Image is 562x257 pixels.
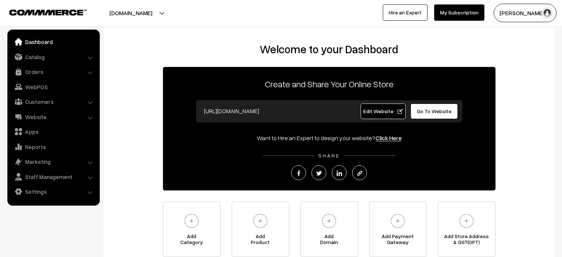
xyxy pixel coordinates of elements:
[9,95,97,108] a: Customers
[363,108,403,114] span: Edit Website
[369,233,426,248] span: Add Payment Gateway
[438,233,495,248] span: Add Store Address & GST(OPT)
[163,233,220,248] span: Add Category
[383,4,428,21] a: Hire an Expert
[9,7,74,16] a: COMMMERCE
[9,35,97,48] a: Dashboard
[9,185,97,198] a: Settings
[494,4,556,22] button: [PERSON_NAME]
[9,65,97,78] a: Orders
[181,211,202,231] img: plus.svg
[250,211,270,231] img: plus.svg
[163,202,221,257] a: AddCategory
[301,233,358,248] span: Add Domain
[438,202,495,257] a: Add Store Address& GST(OPT)
[411,104,458,119] a: Go To Website
[84,4,178,22] button: [DOMAIN_NAME]
[542,7,553,18] img: user
[319,211,339,231] img: plus.svg
[9,140,97,153] a: Reports
[375,134,402,142] a: Click Here
[232,202,289,257] a: AddProduct
[9,110,97,124] a: Website
[163,133,495,142] div: Want to Hire an Expert to design your website?
[300,202,358,257] a: AddDomain
[417,108,452,114] span: Go To Website
[9,170,97,183] a: Staff Management
[9,125,97,138] a: Apps
[232,233,289,248] span: Add Product
[314,152,344,159] span: SHARE
[9,50,97,64] a: Catalog
[9,155,97,168] a: Marketing
[369,202,427,257] a: Add PaymentGateway
[9,80,97,94] a: WebPOS
[9,10,87,15] img: COMMMERCE
[163,77,495,91] p: Create and Share Your Online Store
[361,104,406,119] a: Edit Website
[434,4,484,21] a: My Subscription
[456,211,477,231] img: plus.svg
[111,43,547,56] h2: Welcome to your Dashboard
[388,211,408,231] img: plus.svg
